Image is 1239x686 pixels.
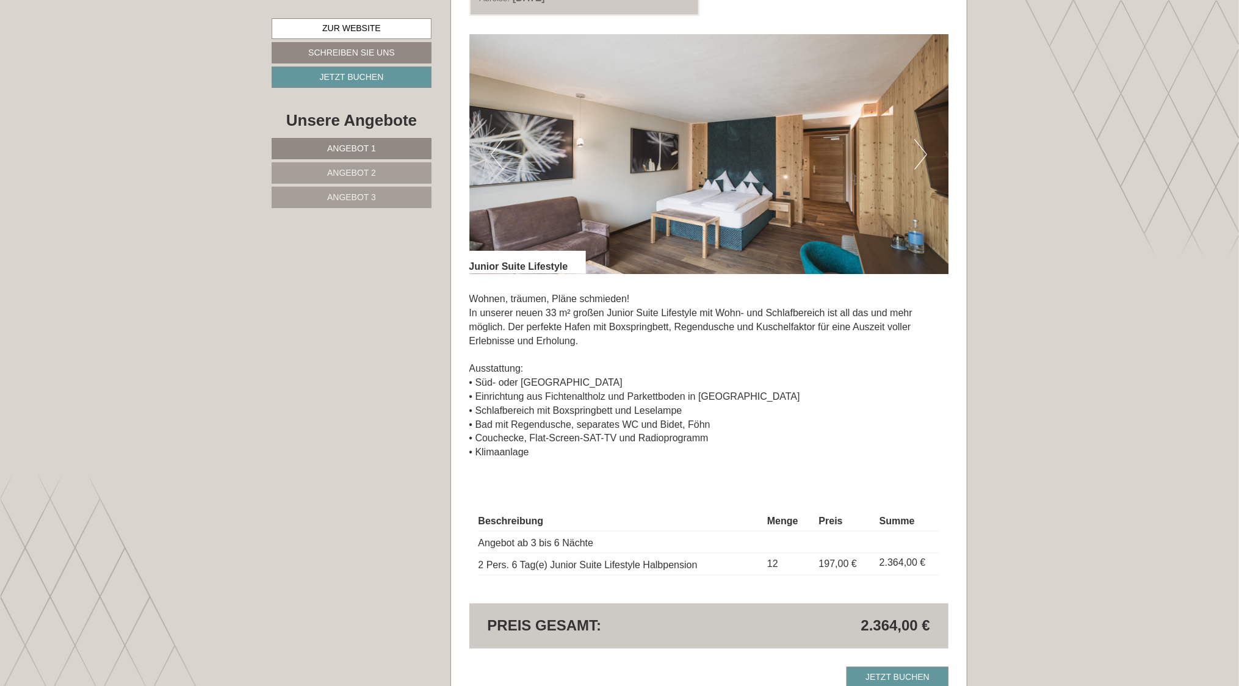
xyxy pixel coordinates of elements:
th: Summe [875,512,939,531]
a: Schreiben Sie uns [272,42,432,63]
a: Zur Website [272,18,432,39]
th: Preis [814,512,875,531]
th: Menge [762,512,814,531]
button: Previous [491,139,504,170]
span: Angebot 3 [327,192,376,202]
td: 12 [762,553,814,575]
span: 2.364,00 € [861,616,930,637]
th: Beschreibung [479,512,763,531]
img: image [469,34,949,274]
div: Preis gesamt: [479,616,709,637]
span: Angebot 1 [327,143,376,153]
span: Angebot 2 [327,168,376,178]
button: Next [914,139,927,170]
td: 2 Pers. 6 Tag(e) Junior Suite Lifestyle Halbpension [479,553,763,575]
td: Angebot ab 3 bis 6 Nächte [479,531,763,553]
div: Junior Suite Lifestyle [469,251,587,274]
a: Jetzt buchen [272,67,432,88]
p: Wohnen, träumen, Pläne schmieden! In unserer neuen 33 m² großen Junior Suite Lifestyle mit Wohn- ... [469,292,949,460]
td: 2.364,00 € [875,553,939,575]
span: 197,00 € [819,558,857,569]
div: Unsere Angebote [272,109,432,132]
